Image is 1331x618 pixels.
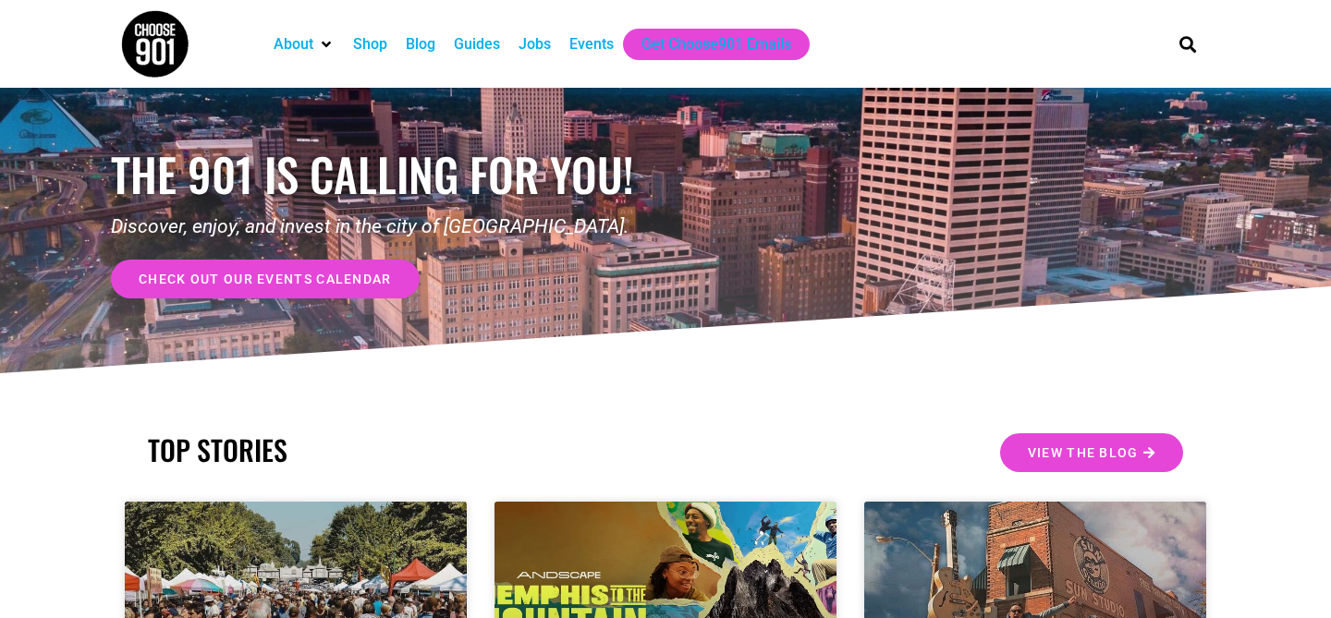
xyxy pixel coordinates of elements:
[519,33,551,55] a: Jobs
[148,433,656,467] h2: TOP STORIES
[264,29,1148,60] nav: Main nav
[139,273,392,285] span: check out our events calendar
[353,33,387,55] a: Shop
[641,33,791,55] a: Get Choose901 Emails
[1173,29,1203,59] div: Search
[111,147,665,201] h1: the 901 is calling for you!
[569,33,614,55] a: Events
[264,29,344,60] div: About
[1028,446,1139,459] span: View the Blog
[406,33,435,55] a: Blog
[111,212,665,242] p: Discover, enjoy, and invest in the city of [GEOGRAPHIC_DATA].
[111,260,420,298] a: check out our events calendar
[1000,433,1183,472] a: View the Blog
[454,33,500,55] a: Guides
[274,33,313,55] a: About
